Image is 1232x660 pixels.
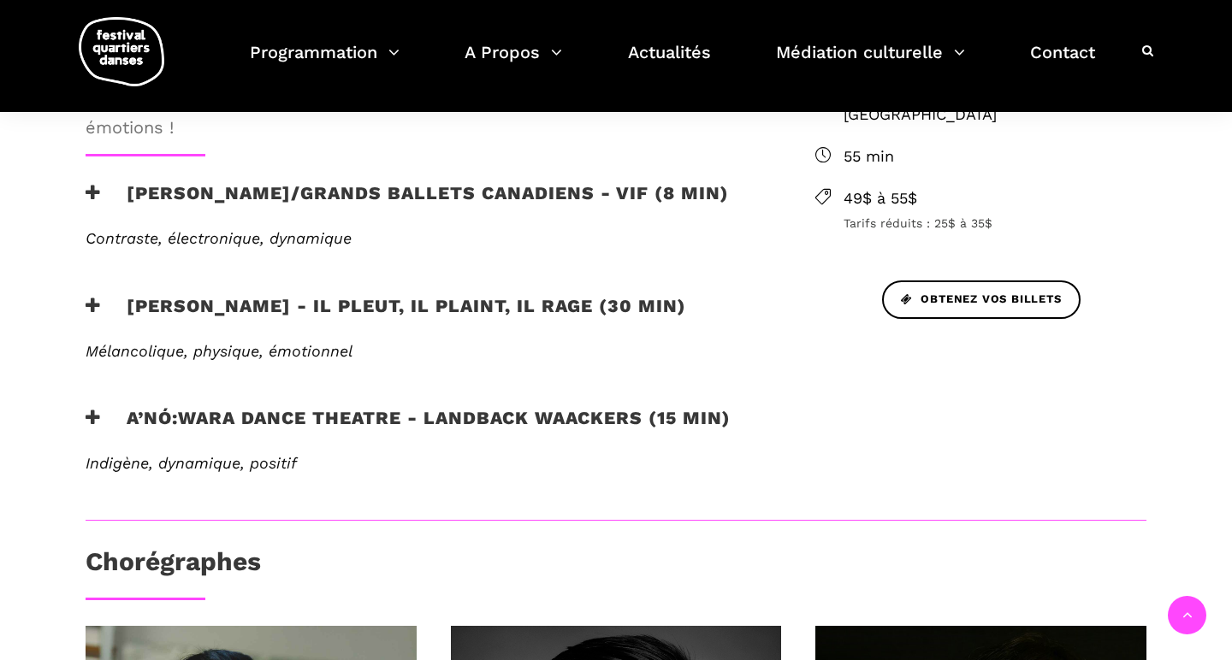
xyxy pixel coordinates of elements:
[882,280,1081,319] a: Obtenez vos billets
[86,342,352,360] span: Mélancolique, physique, émotionnel
[86,546,261,589] h3: Chorégraphes
[776,38,965,88] a: Médiation culturelle
[86,182,729,225] h3: [PERSON_NAME]/Grands Ballets Canadiens - Vif (8 min)
[79,17,164,86] img: logo-fqd-med
[86,454,297,472] span: Indigène, dynamique, positif
[86,407,731,450] h3: A’nó:wara Dance Theatre - Landback Waackers (15 min)
[86,295,686,338] h3: [PERSON_NAME] - Il pleut, il plaint, il rage (30 min)
[628,38,711,88] a: Actualités
[1030,38,1095,88] a: Contact
[901,291,1062,309] span: Obtenez vos billets
[465,38,562,88] a: A Propos
[844,186,1146,211] span: 49$ à 55$
[844,144,1146,169] span: 55 min
[86,229,352,247] span: Contraste, électronique, dynamique
[844,214,1146,233] span: Tarifs réduits : 25$ à 35$
[250,38,400,88] a: Programmation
